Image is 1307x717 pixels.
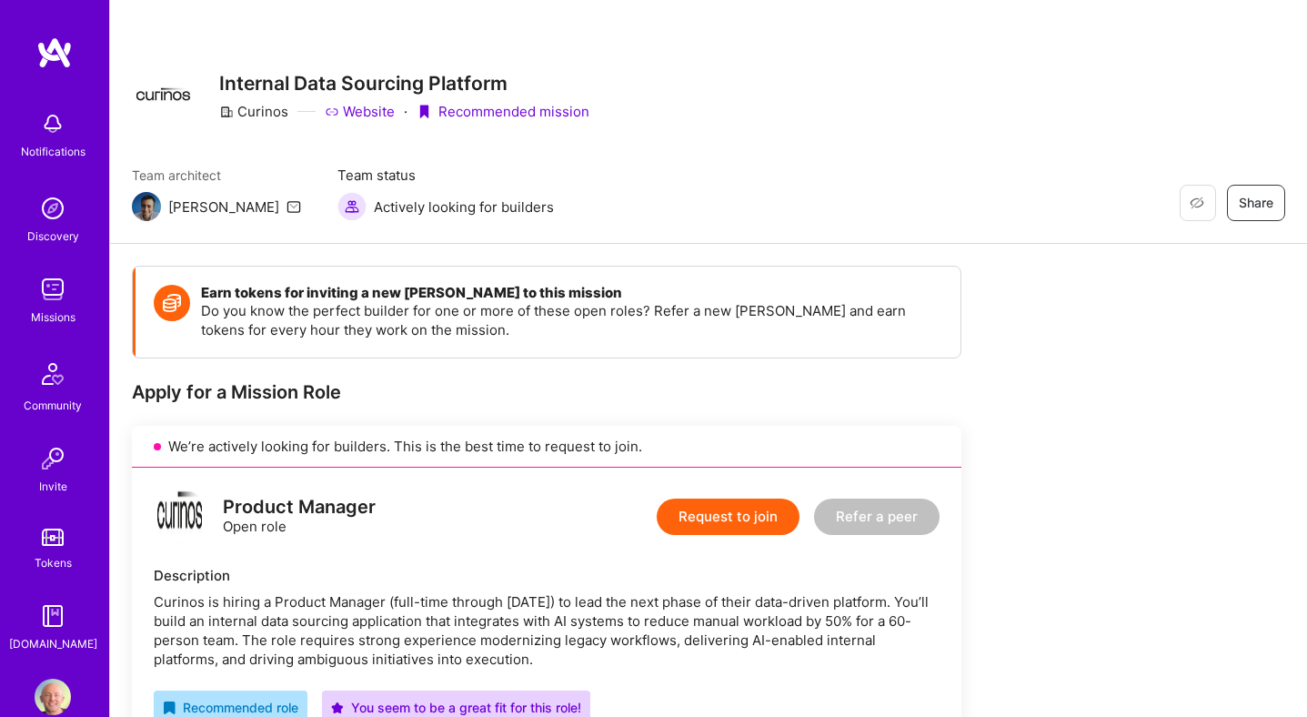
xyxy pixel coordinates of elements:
div: We’re actively looking for builders. This is the best time to request to join. [132,426,961,468]
h3: Internal Data Sourcing Platform [219,72,589,95]
img: logo [36,36,73,69]
i: icon EyeClosed [1190,196,1204,210]
div: · [404,102,407,121]
img: Actively looking for builders [337,192,367,221]
div: You seem to be a great fit for this role! [331,698,581,717]
img: Invite [35,440,71,477]
p: Do you know the perfect builder for one or more of these open roles? Refer a new [PERSON_NAME] an... [201,301,942,339]
img: Team Architect [132,192,161,221]
img: Company Logo [132,87,197,105]
div: Curinos is hiring a Product Manager (full-time through [DATE]) to lead the next phase of their da... [154,592,940,669]
div: Notifications [21,142,85,161]
span: Team architect [132,166,301,185]
img: guide book [35,598,71,634]
i: icon Mail [287,199,301,214]
img: Community [31,352,75,396]
button: Refer a peer [814,499,940,535]
div: Curinos [219,102,288,121]
button: Share [1227,185,1285,221]
div: Description [154,566,940,585]
div: Apply for a Mission Role [132,380,961,404]
img: tokens [42,529,64,546]
div: Missions [31,308,75,327]
span: Share [1239,194,1273,212]
img: bell [35,106,71,142]
div: Invite [39,477,67,496]
div: Discovery [27,227,79,246]
img: discovery [35,190,71,227]
i: icon CompanyGray [219,105,234,119]
img: logo [154,490,208,544]
img: teamwork [35,271,71,308]
span: Team status [337,166,554,185]
img: User Avatar [35,679,71,715]
div: Tokens [35,553,72,572]
div: Recommended mission [417,102,589,121]
i: icon RecommendedBadge [163,702,176,714]
div: Open role [223,498,376,536]
div: [DOMAIN_NAME] [9,634,97,653]
img: Token icon [154,285,190,321]
div: Product Manager [223,498,376,517]
i: icon PurpleRibbon [417,105,431,119]
span: Actively looking for builders [374,197,554,217]
div: Recommended role [163,698,298,717]
button: Request to join [657,499,799,535]
div: [PERSON_NAME] [168,197,279,217]
a: Website [325,102,395,121]
h4: Earn tokens for inviting a new [PERSON_NAME] to this mission [201,285,942,301]
div: Community [24,396,82,415]
i: icon PurpleStar [331,702,344,714]
a: User Avatar [30,679,75,715]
